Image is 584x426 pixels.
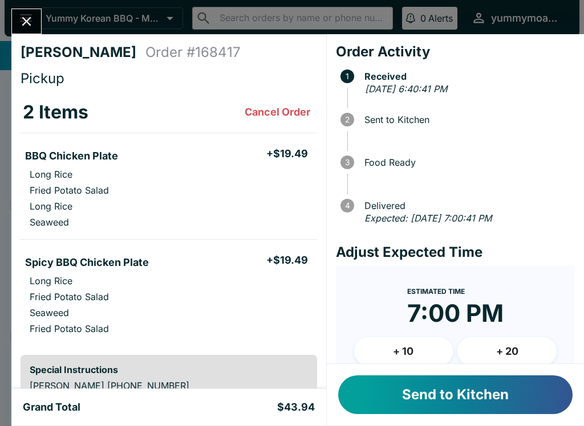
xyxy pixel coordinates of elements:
[30,216,69,228] p: Seaweed
[30,380,308,391] p: [PERSON_NAME] [PHONE_NUMBER]
[359,114,575,125] span: Sent to Kitchen
[23,101,88,124] h3: 2 Items
[12,9,41,34] button: Close
[345,158,350,167] text: 3
[277,400,315,414] h5: $43.94
[344,201,350,210] text: 4
[30,185,109,196] p: Fried Potato Salad
[30,323,109,334] p: Fried Potato Salad
[21,70,64,87] span: Pickup
[21,44,145,61] h4: [PERSON_NAME]
[346,72,349,81] text: 1
[30,307,69,318] p: Seaweed
[30,364,308,375] h6: Special Instructions
[30,169,72,180] p: Long Rice
[266,253,308,267] h5: + $19.49
[407,298,504,328] time: 7:00 PM
[407,287,465,296] span: Estimated Time
[21,92,317,346] table: orders table
[457,337,557,366] button: + 20
[359,157,575,167] span: Food Ready
[364,212,492,224] em: Expected: [DATE] 7:00:41 PM
[30,275,72,286] p: Long Rice
[30,291,109,302] p: Fried Potato Salad
[359,71,575,81] span: Received
[354,337,453,366] button: + 10
[25,149,118,163] h5: BBQ Chicken Plate
[345,115,350,124] text: 2
[365,83,447,95] em: [DATE] 6:40:41 PM
[359,200,575,211] span: Delivered
[266,147,308,161] h5: + $19.49
[240,101,315,124] button: Cancel Order
[30,200,72,212] p: Long Rice
[25,256,149,269] h5: Spicy BBQ Chicken Plate
[23,400,80,414] h5: Grand Total
[336,244,575,261] h4: Adjust Expected Time
[338,375,573,414] button: Send to Kitchen
[336,43,575,60] h4: Order Activity
[145,44,241,61] h4: Order # 168417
